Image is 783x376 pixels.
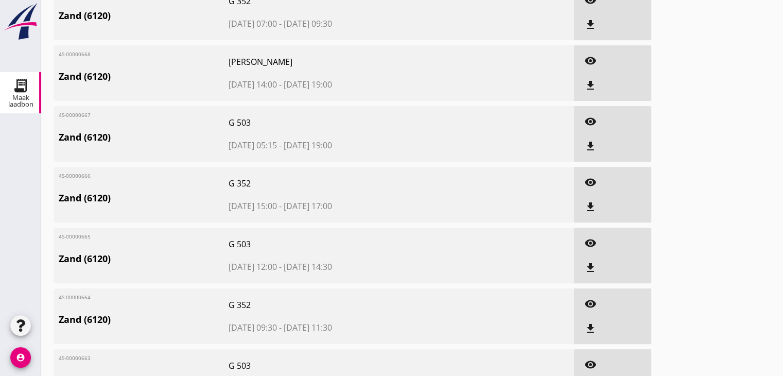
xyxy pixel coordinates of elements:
span: Zand (6120) [59,191,229,205]
i: account_circle [10,347,31,368]
i: visibility [584,237,597,249]
i: file_download [584,19,597,31]
i: file_download [584,262,597,274]
span: G 352 [229,177,441,190]
span: 4S-00000668 [59,50,95,58]
span: Zand (6120) [59,9,229,23]
span: G 503 [229,360,441,372]
span: G 352 [229,299,441,311]
span: [DATE] 14:00 - [DATE] 19:00 [229,78,441,91]
i: visibility [584,55,597,67]
span: [DATE] 07:00 - [DATE] 09:30 [229,18,441,30]
span: Zand (6120) [59,313,229,327]
img: logo-small.a267ee39.svg [2,3,39,41]
i: file_download [584,140,597,152]
i: file_download [584,201,597,213]
i: visibility [584,298,597,310]
span: [DATE] 09:30 - [DATE] 11:30 [229,321,441,334]
span: [DATE] 12:00 - [DATE] 14:30 [229,261,441,273]
span: 4S-00000666 [59,172,95,180]
i: visibility [584,358,597,371]
span: 4S-00000667 [59,111,95,119]
span: [DATE] 15:00 - [DATE] 17:00 [229,200,441,212]
span: Zand (6120) [59,252,229,266]
span: Zand (6120) [59,130,229,144]
span: [PERSON_NAME] [229,56,441,68]
i: visibility [584,115,597,128]
span: 4S-00000665 [59,233,95,241]
span: Zand (6120) [59,70,229,83]
span: G 503 [229,116,441,129]
span: 4S-00000663 [59,354,95,362]
i: file_download [584,79,597,92]
span: G 503 [229,238,441,250]
i: file_download [584,322,597,335]
i: visibility [584,176,597,189]
span: [DATE] 05:15 - [DATE] 19:00 [229,139,441,151]
span: 4S-00000664 [59,294,95,301]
